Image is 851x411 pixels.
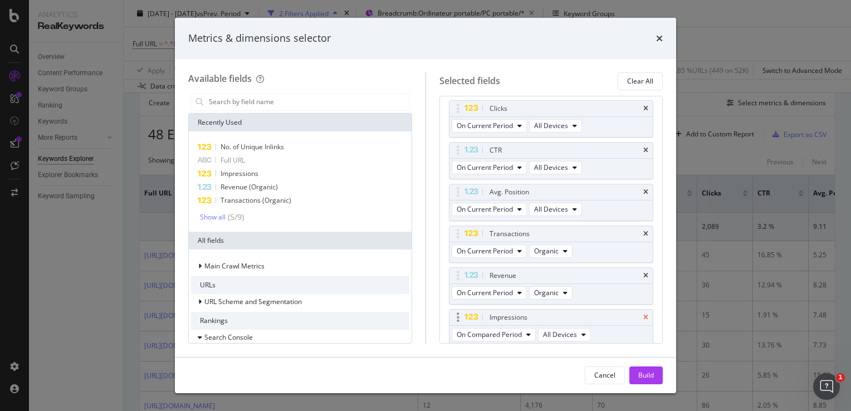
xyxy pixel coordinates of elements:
span: Transactions (Organic) [221,195,291,205]
span: No. of Unique Inlinks [221,142,284,151]
div: CTRtimesOn Current PeriodAll Devices [449,142,654,179]
div: RevenuetimesOn Current PeriodOrganic [449,267,654,305]
span: Organic [534,288,559,297]
div: Build [638,370,654,380]
div: Avg. Position [490,187,529,198]
span: 1 [836,373,845,382]
button: Clear All [618,72,663,90]
span: On Current Period [457,121,513,130]
div: ClickstimesOn Current PeriodAll Devices [449,100,654,138]
div: Metrics & dimensions selector [188,31,331,46]
button: On Current Period [452,161,527,174]
input: Search by field name [208,94,409,110]
button: On Compared Period [452,328,536,341]
div: times [643,231,648,237]
button: All Devices [529,119,582,133]
div: ImpressionstimesOn Compared PeriodAll Devices [449,309,654,346]
div: times [643,105,648,112]
div: Selected fields [439,75,500,87]
div: TransactionstimesOn Current PeriodOrganic [449,226,654,263]
div: ( 5 / 9 ) [226,212,244,223]
div: times [643,189,648,195]
span: On Current Period [457,288,513,297]
span: Impressions [221,169,258,178]
div: Available fields [188,72,252,85]
button: Organic [529,286,573,300]
button: On Current Period [452,203,527,216]
div: Clear All [627,76,653,86]
div: Recently Used [189,114,412,131]
span: URL Scheme and Segmentation [204,297,302,306]
span: All Devices [543,330,577,339]
div: Cancel [594,370,615,380]
button: On Current Period [452,119,527,133]
button: Build [629,366,663,384]
span: On Compared Period [457,330,522,339]
iframe: Intercom live chat [813,373,840,400]
div: Transactions [490,228,530,239]
span: On Current Period [457,163,513,172]
span: Search Console [204,332,253,342]
span: Full URL [221,155,245,165]
button: All Devices [529,161,582,174]
span: Organic [534,246,559,256]
span: All Devices [534,163,568,172]
div: All fields [189,232,412,249]
span: All Devices [534,204,568,214]
div: Show all [200,213,226,221]
div: Impressions [490,312,527,323]
button: All Devices [529,203,582,216]
div: CTR [490,145,502,156]
div: times [656,31,663,46]
button: Organic [529,244,573,258]
div: Avg. PositiontimesOn Current PeriodAll Devices [449,184,654,221]
span: On Current Period [457,246,513,256]
div: times [643,272,648,279]
span: On Current Period [457,204,513,214]
button: On Current Period [452,244,527,258]
span: Main Crawl Metrics [204,261,265,271]
div: Clicks [490,103,507,114]
div: times [643,147,648,154]
span: Revenue (Organic) [221,182,278,192]
span: All Devices [534,121,568,130]
button: All Devices [538,328,591,341]
div: modal [175,18,676,393]
button: Cancel [585,366,625,384]
div: URLs [191,276,409,294]
div: times [643,314,648,321]
div: Rankings [191,312,409,330]
div: Revenue [490,270,516,281]
button: On Current Period [452,286,527,300]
